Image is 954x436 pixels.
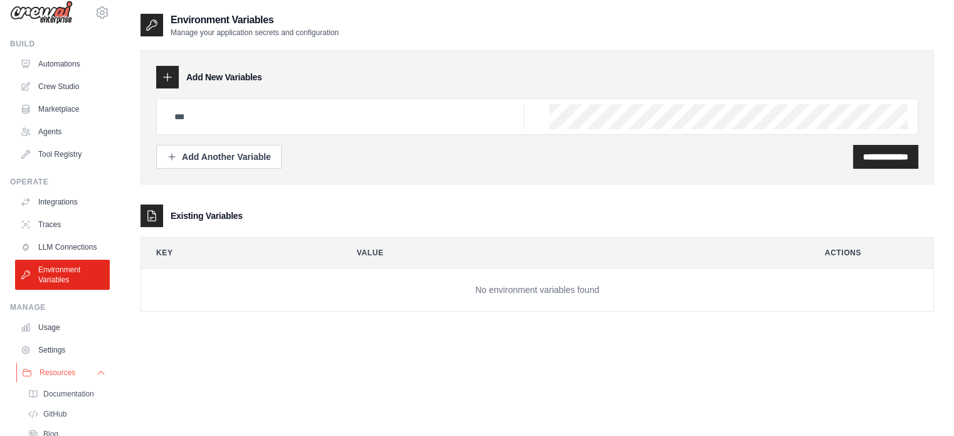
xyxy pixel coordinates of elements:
[156,145,282,169] button: Add Another Variable
[342,238,800,268] th: Value
[15,260,110,290] a: Environment Variables
[171,210,243,222] h3: Existing Variables
[171,28,339,38] p: Manage your application secrets and configuration
[23,405,110,423] a: GitHub
[171,13,339,28] h2: Environment Variables
[15,317,110,338] a: Usage
[15,54,110,74] a: Automations
[10,39,110,49] div: Build
[43,409,66,419] span: GitHub
[15,144,110,164] a: Tool Registry
[15,77,110,97] a: Crew Studio
[23,385,110,403] a: Documentation
[15,340,110,360] a: Settings
[16,363,111,383] button: Resources
[810,238,933,268] th: Actions
[186,71,262,83] h3: Add New Variables
[43,389,94,399] span: Documentation
[15,237,110,257] a: LLM Connections
[10,302,110,312] div: Manage
[15,122,110,142] a: Agents
[15,99,110,119] a: Marketplace
[40,368,75,378] span: Resources
[15,215,110,235] a: Traces
[15,192,110,212] a: Integrations
[167,151,271,163] div: Add Another Variable
[141,269,933,312] td: No environment variables found
[10,1,73,24] img: Logo
[141,238,332,268] th: Key
[10,177,110,187] div: Operate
